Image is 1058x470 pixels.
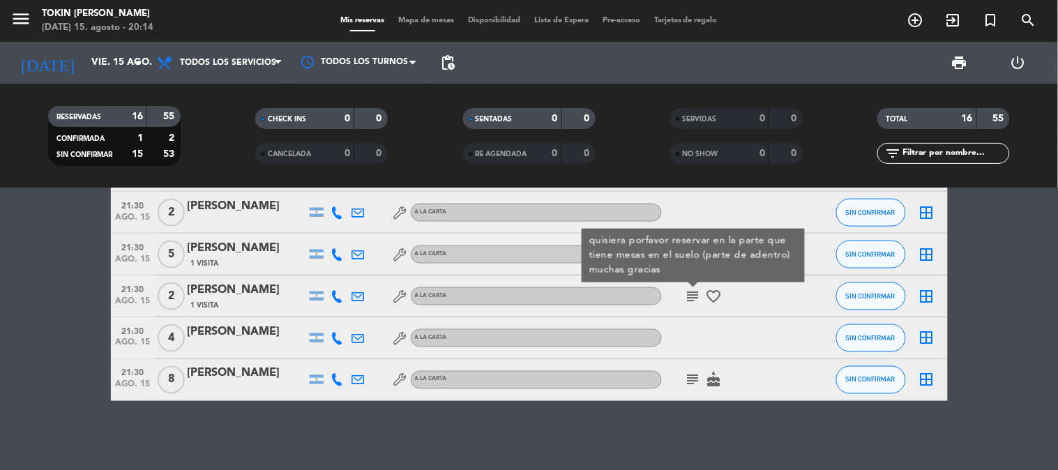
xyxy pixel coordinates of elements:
[589,234,797,278] div: quisiera porfavor reservar en la parte que tiene mesas en el suelo (parte de adentro) muchas gracias
[836,366,906,394] button: SIN CONFIRMAR
[962,114,973,123] strong: 16
[188,239,306,257] div: [PERSON_NAME]
[993,114,1007,123] strong: 55
[836,199,906,227] button: SIN CONFIRMAR
[391,17,461,24] span: Mapa de mesas
[56,135,105,142] span: CONFIRMADA
[846,250,895,258] span: SIN CONFIRMAR
[116,322,151,338] span: 21:30
[461,17,527,24] span: Disponibilidad
[846,209,895,216] span: SIN CONFIRMAR
[884,145,901,162] i: filter_list
[683,116,717,123] span: SERVIDAS
[137,133,143,143] strong: 1
[169,133,177,143] strong: 2
[163,112,177,121] strong: 55
[116,197,151,213] span: 21:30
[163,149,177,159] strong: 53
[886,116,907,123] span: TOTAL
[919,372,935,388] i: border_all
[377,114,385,123] strong: 0
[791,149,799,158] strong: 0
[191,258,219,269] span: 1 Visita
[10,8,31,29] i: menu
[439,54,456,71] span: pending_actions
[552,149,558,158] strong: 0
[116,380,151,396] span: ago. 15
[1020,12,1037,29] i: search
[116,255,151,271] span: ago. 15
[685,372,702,388] i: subject
[158,199,185,227] span: 2
[951,54,968,71] span: print
[596,17,647,24] span: Pre-acceso
[188,281,306,299] div: [PERSON_NAME]
[10,47,84,78] i: [DATE]
[584,149,592,158] strong: 0
[345,149,350,158] strong: 0
[760,114,765,123] strong: 0
[476,151,527,158] span: RE AGENDADA
[415,251,447,257] span: A LA CARTA
[415,293,447,298] span: A LA CARTA
[42,21,153,35] div: [DATE] 15. agosto - 20:14
[836,282,906,310] button: SIN CONFIRMAR
[116,280,151,296] span: 21:30
[527,17,596,24] span: Lista de Espera
[584,114,592,123] strong: 0
[158,366,185,394] span: 8
[476,116,513,123] span: SENTADAS
[415,209,447,215] span: A LA CARTA
[989,42,1048,84] div: LOG OUT
[919,204,935,221] i: border_all
[116,364,151,380] span: 21:30
[919,246,935,263] i: border_all
[10,8,31,34] button: menu
[647,17,725,24] span: Tarjetas de regalo
[846,334,895,342] span: SIN CONFIRMAR
[760,149,765,158] strong: 0
[188,323,306,341] div: [PERSON_NAME]
[158,241,185,268] span: 5
[683,151,718,158] span: NO SHOW
[552,114,558,123] strong: 0
[333,17,391,24] span: Mis reservas
[345,114,350,123] strong: 0
[791,114,799,123] strong: 0
[268,151,311,158] span: CANCELADA
[836,324,906,352] button: SIN CONFIRMAR
[415,377,447,382] span: A LA CARTA
[983,12,999,29] i: turned_in_not
[1010,54,1027,71] i: power_settings_new
[188,197,306,215] div: [PERSON_NAME]
[56,114,101,121] span: RESERVADAS
[158,324,185,352] span: 4
[377,149,385,158] strong: 0
[919,330,935,347] i: border_all
[42,7,153,21] div: Tokin [PERSON_NAME]
[685,288,702,305] i: subject
[188,365,306,383] div: [PERSON_NAME]
[415,335,447,340] span: A LA CARTA
[116,338,151,354] span: ago. 15
[706,372,723,388] i: cake
[846,292,895,300] span: SIN CONFIRMAR
[945,12,962,29] i: exit_to_app
[919,288,935,305] i: border_all
[158,282,185,310] span: 2
[907,12,924,29] i: add_circle_outline
[191,300,219,311] span: 1 Visita
[901,146,1009,161] input: Filtrar por nombre...
[846,376,895,384] span: SIN CONFIRMAR
[836,241,906,268] button: SIN CONFIRMAR
[180,58,276,68] span: Todos los servicios
[132,112,143,121] strong: 16
[268,116,306,123] span: CHECK INS
[116,238,151,255] span: 21:30
[116,213,151,229] span: ago. 15
[130,54,146,71] i: arrow_drop_down
[132,149,143,159] strong: 15
[56,151,112,158] span: SIN CONFIRMAR
[706,288,723,305] i: favorite_border
[116,296,151,312] span: ago. 15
